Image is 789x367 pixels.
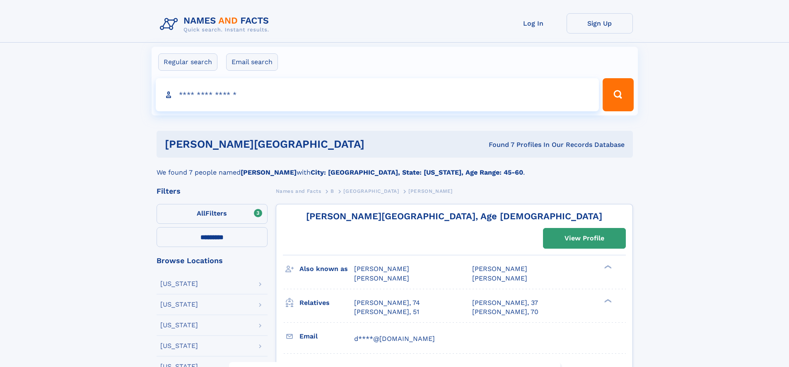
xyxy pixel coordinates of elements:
span: B [331,188,334,194]
label: Filters [157,204,268,224]
div: Browse Locations [157,257,268,264]
a: [PERSON_NAME], 70 [472,307,538,317]
span: [PERSON_NAME] [354,265,409,273]
label: Email search [226,53,278,71]
span: All [197,209,205,217]
label: Regular search [158,53,217,71]
img: Logo Names and Facts [157,13,276,36]
a: Log In [500,13,567,34]
div: We found 7 people named with . [157,158,633,178]
a: [PERSON_NAME], 51 [354,307,419,317]
div: [US_STATE] [160,281,198,287]
a: B [331,186,334,196]
span: [PERSON_NAME] [354,274,409,282]
a: [PERSON_NAME][GEOGRAPHIC_DATA], Age [DEMOGRAPHIC_DATA] [306,211,602,221]
a: Names and Facts [276,186,321,196]
span: [GEOGRAPHIC_DATA] [343,188,399,194]
h1: [PERSON_NAME][GEOGRAPHIC_DATA] [165,139,427,149]
div: View Profile [565,229,604,248]
div: ❯ [602,298,612,303]
div: [US_STATE] [160,343,198,349]
a: View Profile [543,228,625,248]
h3: Relatives [299,296,354,310]
a: [PERSON_NAME], 37 [472,298,538,307]
b: [PERSON_NAME] [241,168,297,176]
div: ❯ [602,264,612,270]
input: search input [156,78,599,111]
div: [US_STATE] [160,322,198,329]
div: Filters [157,187,268,195]
button: Search Button [603,78,633,111]
div: Found 7 Profiles In Our Records Database [427,140,625,149]
h3: Email [299,329,354,343]
a: Sign Up [567,13,633,34]
span: [PERSON_NAME] [472,274,527,282]
span: [PERSON_NAME] [408,188,453,194]
h3: Also known as [299,262,354,276]
a: [PERSON_NAME], 74 [354,298,420,307]
span: [PERSON_NAME] [472,265,527,273]
a: [GEOGRAPHIC_DATA] [343,186,399,196]
div: [US_STATE] [160,301,198,308]
b: City: [GEOGRAPHIC_DATA], State: [US_STATE], Age Range: 45-60 [311,168,523,176]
